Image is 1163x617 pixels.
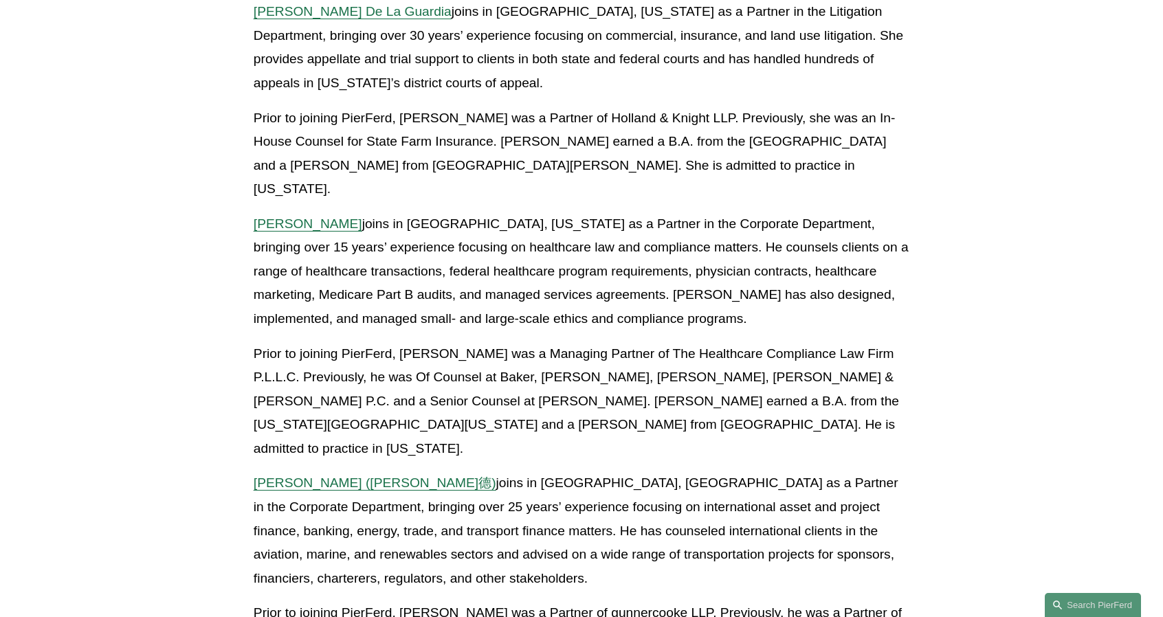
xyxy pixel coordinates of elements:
[1045,593,1141,617] a: Search this site
[254,216,362,231] a: [PERSON_NAME]
[254,212,909,331] p: joins in [GEOGRAPHIC_DATA], [US_STATE] as a Partner in the Corporate Department, bringing over 15...
[254,106,909,201] p: Prior to joining PierFerd, [PERSON_NAME] was a Partner of Holland & Knight LLP. Previously, she w...
[254,4,452,19] a: [PERSON_NAME] De La Guardia
[254,475,496,490] a: [PERSON_NAME] ([PERSON_NAME]德)
[254,471,909,590] p: joins in [GEOGRAPHIC_DATA], [GEOGRAPHIC_DATA] as a Partner in the Corporate Department, bringing ...
[254,342,909,461] p: Prior to joining PierFerd, [PERSON_NAME] was a Managing Partner of The Healthcare Compliance Law ...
